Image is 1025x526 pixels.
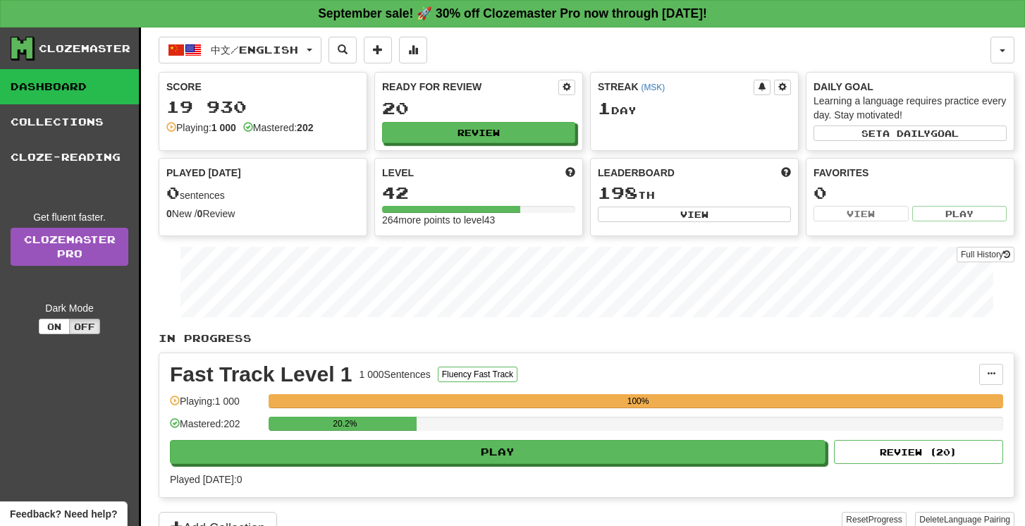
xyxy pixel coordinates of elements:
[197,208,203,219] strong: 0
[364,37,392,63] button: Add sentence to collection
[360,367,431,381] div: 1 000 Sentences
[166,98,360,116] div: 19 930
[329,37,357,63] button: Search sentences
[166,166,241,180] span: Played [DATE]
[814,184,1007,202] div: 0
[211,122,236,133] strong: 1 000
[957,247,1014,262] button: Full History
[297,122,313,133] strong: 202
[273,417,417,431] div: 20.2%
[598,166,675,180] span: Leaderboard
[814,94,1007,122] div: Learning a language requires practice every day. Stay motivated!
[565,166,575,180] span: Score more points to level up
[170,440,825,464] button: Play
[912,206,1007,221] button: Play
[814,166,1007,180] div: Favorites
[159,37,321,63] button: 中文/English
[781,166,791,180] span: This week in points, UTC
[399,37,427,63] button: More stats
[944,515,1010,525] span: Language Pairing
[166,121,236,135] div: Playing:
[598,99,791,118] div: Day
[170,394,262,417] div: Playing: 1 000
[438,367,517,382] button: Fluency Fast Track
[814,126,1007,141] button: Seta dailygoal
[166,207,360,221] div: New / Review
[39,319,70,334] button: On
[883,128,931,138] span: a daily
[382,166,414,180] span: Level
[166,184,360,202] div: sentences
[869,515,902,525] span: Progress
[170,417,262,440] div: Mastered: 202
[598,207,791,222] button: View
[159,331,1014,345] p: In Progress
[598,184,791,202] div: th
[166,80,360,94] div: Score
[598,98,611,118] span: 1
[69,319,100,334] button: Off
[170,474,242,485] span: Played [DATE]: 0
[382,122,575,143] button: Review
[814,206,909,221] button: View
[318,6,707,20] strong: September sale! 🚀 30% off Clozemaster Pro now through [DATE]!
[10,507,117,521] span: Open feedback widget
[166,208,172,219] strong: 0
[39,42,130,56] div: Clozemaster
[814,80,1007,94] div: Daily Goal
[598,183,638,202] span: 198
[273,394,1003,408] div: 100%
[382,80,558,94] div: Ready for Review
[166,183,180,202] span: 0
[382,213,575,227] div: 264 more points to level 43
[11,228,128,266] a: ClozemasterPro
[11,301,128,315] div: Dark Mode
[211,44,298,56] span: 中文 / English
[641,82,665,92] a: (MSK)
[834,440,1003,464] button: Review (20)
[11,210,128,224] div: Get fluent faster.
[382,99,575,117] div: 20
[170,364,352,385] div: Fast Track Level 1
[598,80,754,94] div: Streak
[243,121,314,135] div: Mastered:
[382,184,575,202] div: 42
